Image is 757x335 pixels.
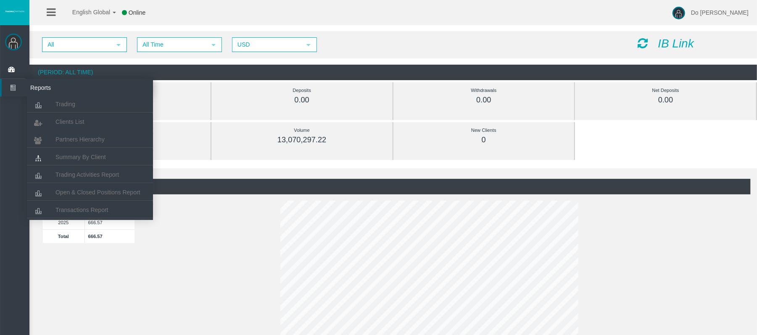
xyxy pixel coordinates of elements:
div: (Period: All Time) [29,65,757,80]
span: Open & Closed Positions Report [55,189,140,196]
span: Trading Activities Report [55,171,119,178]
a: Trading Activities Report [27,167,153,182]
div: 13,070,297.22 [230,135,374,145]
span: Online [129,9,145,16]
span: English Global [61,9,110,16]
span: All [43,38,111,51]
span: Do [PERSON_NAME] [691,9,749,16]
a: Summary By Client [27,149,153,165]
a: Reports [2,79,153,97]
span: select [210,42,217,48]
a: Partners Hierarchy [27,132,153,147]
i: IB Link [658,37,694,50]
span: Transactions Report [55,207,108,213]
td: 2025 [42,215,85,229]
span: Clients List [55,118,84,125]
span: Reports [24,79,106,97]
i: Reload Dashboard [638,37,648,49]
div: (Period: All Time) [36,179,751,194]
div: 0.00 [594,95,737,105]
img: user-image [673,7,685,19]
a: Transactions Report [27,202,153,217]
img: logo.svg [4,10,25,13]
span: USD [233,38,301,51]
span: Summary By Client [55,154,106,160]
a: Clients List [27,114,153,129]
div: Net Deposits [594,86,737,95]
span: All Time [138,38,206,51]
div: 0 [412,135,556,145]
a: Open & Closed Positions Report [27,185,153,200]
td: Total [42,229,85,243]
td: 666.57 [84,229,135,243]
span: select [115,42,122,48]
div: Withdrawals [412,86,556,95]
span: Partners Hierarchy [55,136,105,143]
div: 0.00 [412,95,556,105]
span: select [305,42,312,48]
td: 666.57 [84,215,135,229]
a: Trading [27,97,153,112]
div: Deposits [230,86,374,95]
div: Volume [230,126,374,135]
div: 0.00 [230,95,374,105]
span: Trading [55,101,75,107]
div: New Clients [412,126,556,135]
